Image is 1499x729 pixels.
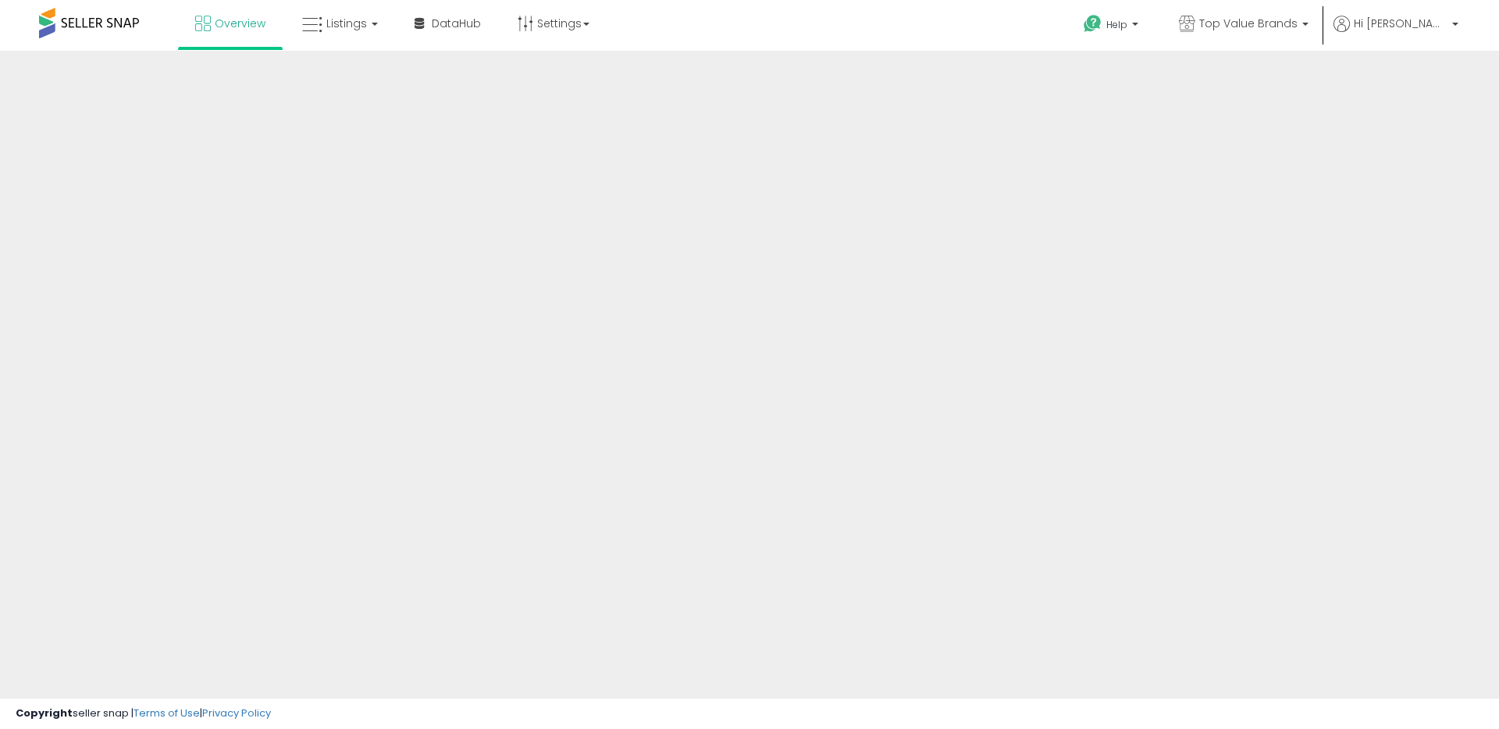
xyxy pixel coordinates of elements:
[326,16,367,31] span: Listings
[1071,2,1154,51] a: Help
[215,16,265,31] span: Overview
[1199,16,1298,31] span: Top Value Brands
[1354,16,1447,31] span: Hi [PERSON_NAME]
[1333,16,1458,51] a: Hi [PERSON_NAME]
[1106,18,1127,31] span: Help
[1083,14,1102,34] i: Get Help
[432,16,481,31] span: DataHub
